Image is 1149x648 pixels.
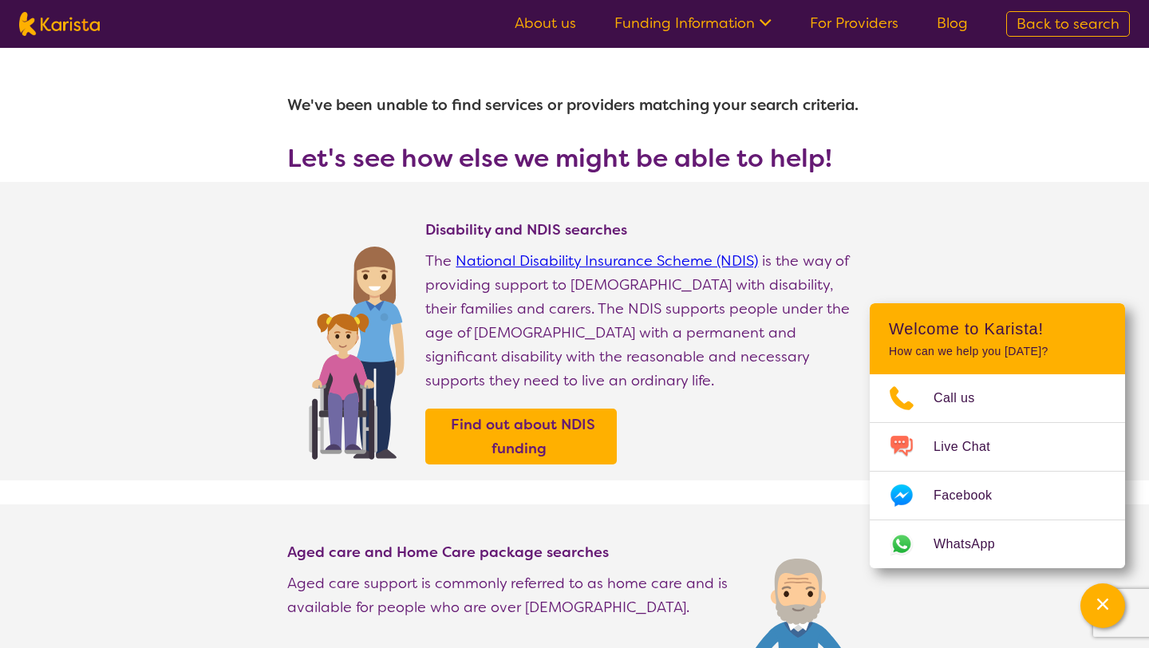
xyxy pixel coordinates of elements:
p: The is the way of providing support to [DEMOGRAPHIC_DATA] with disability, their families and car... [425,249,862,393]
button: Channel Menu [1080,583,1125,628]
img: Karista logo [19,12,100,36]
span: Back to search [1017,14,1119,34]
h1: We've been unable to find services or providers matching your search criteria. [287,86,862,124]
h3: Let's see how else we might be able to help! [287,144,862,172]
a: Web link opens in a new tab. [870,520,1125,568]
h4: Aged care and Home Care package searches [287,543,735,562]
span: WhatsApp [934,532,1014,556]
a: About us [515,14,576,33]
img: Find NDIS and Disability services and providers [303,236,409,460]
a: Blog [937,14,968,33]
span: Facebook [934,484,1011,508]
span: Call us [934,386,994,410]
p: Aged care support is commonly referred to as home care and is available for people who are over [... [287,571,735,619]
a: Back to search [1006,11,1130,37]
h4: Disability and NDIS searches [425,220,862,239]
p: How can we help you [DATE]? [889,345,1106,358]
h2: Welcome to Karista! [889,319,1106,338]
a: Find out about NDIS funding [429,413,613,460]
b: Find out about NDIS funding [451,415,595,458]
ul: Choose channel [870,374,1125,568]
a: For Providers [810,14,898,33]
a: National Disability Insurance Scheme (NDIS) [456,251,758,271]
span: Live Chat [934,435,1009,459]
a: Funding Information [614,14,772,33]
div: Channel Menu [870,303,1125,568]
